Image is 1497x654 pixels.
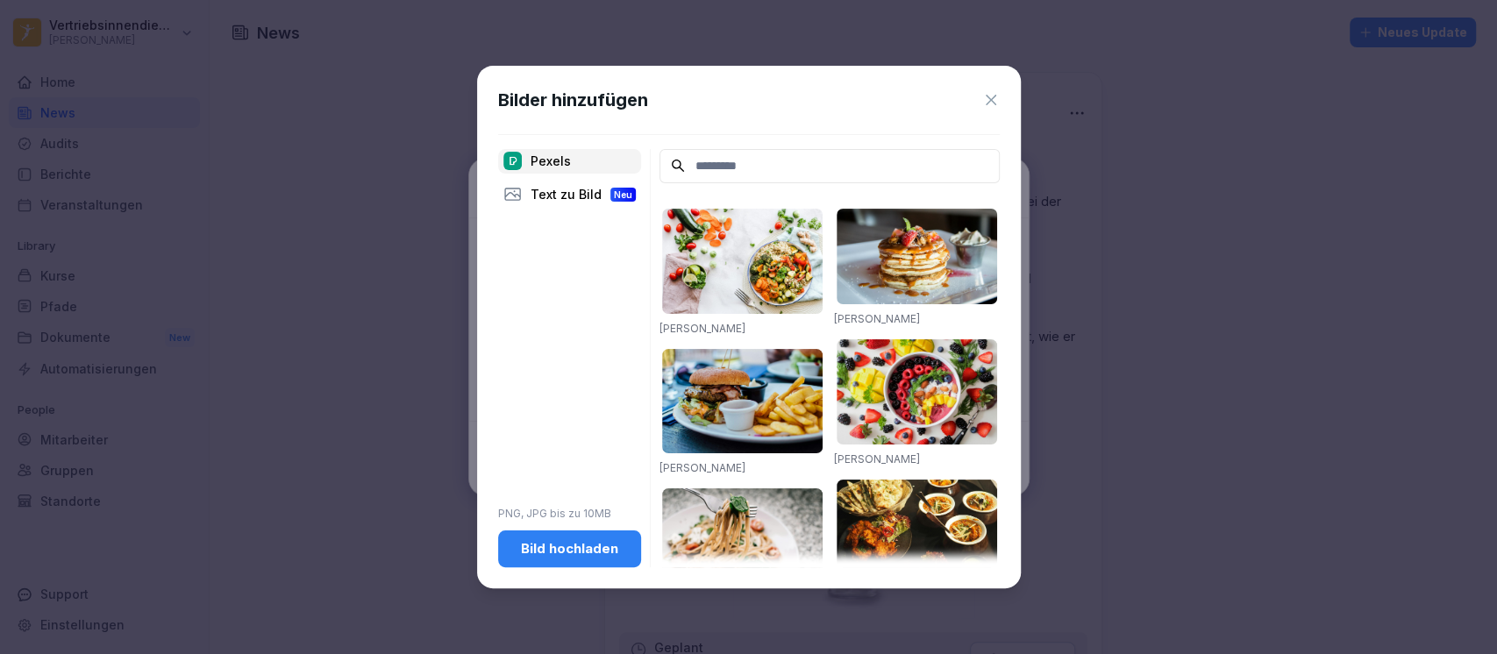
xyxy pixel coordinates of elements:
div: Neu [610,188,636,202]
img: pexels-photo-1279330.jpeg [662,488,823,594]
a: [PERSON_NAME] [834,312,920,325]
img: pexels-photo-1099680.jpeg [837,339,997,444]
img: pexels-photo-376464.jpeg [837,209,997,304]
img: pexels-photo-1640777.jpeg [662,209,823,314]
img: pexels-photo-958545.jpeg [837,480,997,567]
img: pexels-photo-70497.jpeg [662,349,823,454]
div: Text zu Bild [498,182,641,207]
h1: Bilder hinzufügen [498,87,648,113]
button: Bild hochladen [498,530,641,567]
a: [PERSON_NAME] [659,322,745,335]
img: pexels.png [503,152,522,170]
a: [PERSON_NAME] [659,461,745,474]
p: PNG, JPG bis zu 10MB [498,506,641,522]
div: Pexels [498,149,641,174]
div: Bild hochladen [512,539,627,558]
a: [PERSON_NAME] [834,452,920,466]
